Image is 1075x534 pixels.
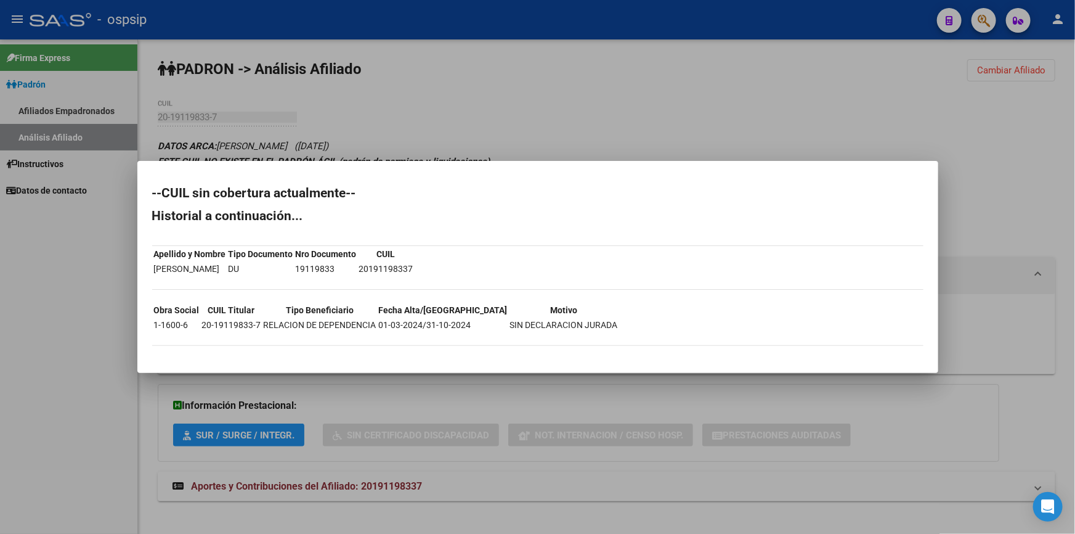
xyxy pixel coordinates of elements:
[359,247,414,261] th: CUIL
[509,303,619,317] th: Motivo
[153,247,227,261] th: Apellido y Nombre
[295,262,357,276] td: 19119833
[152,210,923,222] h2: Historial a continuación...
[153,262,227,276] td: [PERSON_NAME]
[359,262,414,276] td: 20191198337
[228,262,294,276] td: DU
[153,303,200,317] th: Obra Social
[153,318,200,332] td: 1-1600-6
[152,187,923,199] h2: --CUIL sin cobertura actualmente--
[263,303,377,317] th: Tipo Beneficiario
[263,318,377,332] td: RELACION DE DEPENDENCIA
[201,318,262,332] td: 20-19119833-7
[378,303,508,317] th: Fecha Alta/[GEOGRAPHIC_DATA]
[201,303,262,317] th: CUIL Titular
[509,318,619,332] td: SIN DECLARACION JURADA
[295,247,357,261] th: Nro Documento
[228,247,294,261] th: Tipo Documento
[378,318,508,332] td: 01-03-2024/31-10-2024
[1033,492,1063,522] div: Open Intercom Messenger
